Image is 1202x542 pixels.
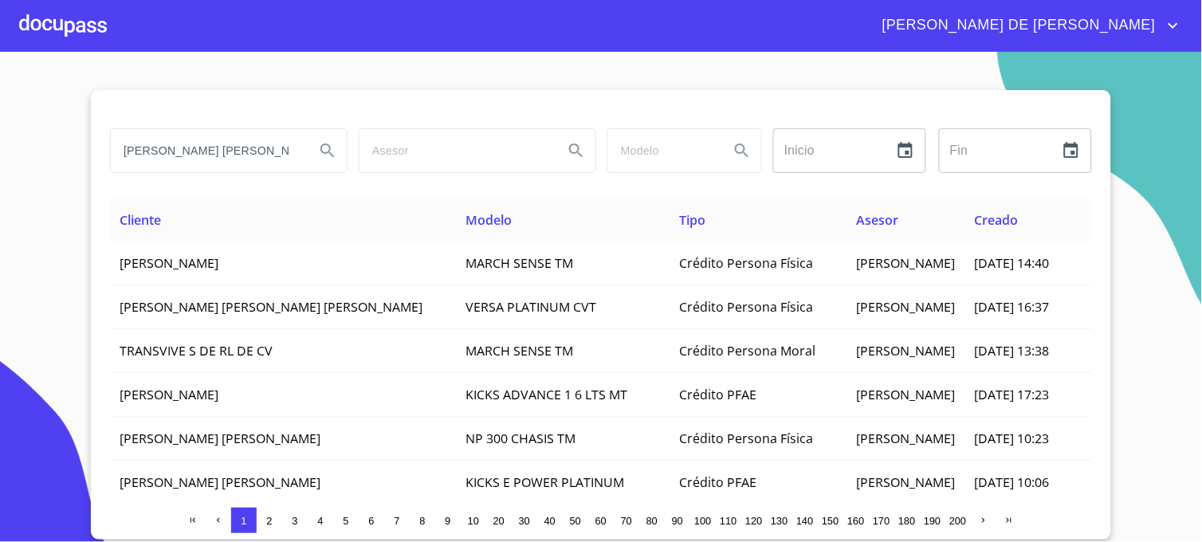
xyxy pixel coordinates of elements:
[120,254,218,272] span: [PERSON_NAME]
[974,473,1049,491] span: [DATE] 10:06
[924,515,941,527] span: 190
[557,132,595,170] button: Search
[266,515,272,527] span: 2
[949,515,966,527] span: 200
[394,515,399,527] span: 7
[231,508,257,533] button: 1
[317,515,323,527] span: 4
[694,515,711,527] span: 100
[614,508,639,533] button: 70
[974,386,1049,403] span: [DATE] 17:23
[570,515,581,527] span: 50
[843,508,869,533] button: 160
[680,473,757,491] span: Crédito PFAE
[716,508,741,533] button: 110
[870,13,1164,38] span: [PERSON_NAME] DE [PERSON_NAME]
[680,254,814,272] span: Crédito Persona Física
[945,508,971,533] button: 200
[856,254,955,272] span: [PERSON_NAME]
[445,515,450,527] span: 9
[847,515,864,527] span: 160
[680,211,706,229] span: Tipo
[282,508,308,533] button: 3
[465,254,573,272] span: MARCH SENSE TM
[818,508,843,533] button: 150
[822,515,839,527] span: 150
[856,211,898,229] span: Asesor
[920,508,945,533] button: 190
[873,515,890,527] span: 170
[588,508,614,533] button: 60
[720,515,737,527] span: 110
[680,298,814,316] span: Crédito Persona Física
[257,508,282,533] button: 2
[856,342,955,359] span: [PERSON_NAME]
[672,515,683,527] span: 90
[595,515,607,527] span: 60
[646,515,658,527] span: 80
[771,515,788,527] span: 130
[465,211,512,229] span: Modelo
[465,430,575,447] span: NP 300 CHASIS TM
[465,298,596,316] span: VERSA PLATINUM CVT
[359,508,384,533] button: 6
[856,386,955,403] span: [PERSON_NAME]
[974,211,1018,229] span: Creado
[120,342,273,359] span: TRANSVIVE S DE RL DE CV
[563,508,588,533] button: 50
[869,508,894,533] button: 170
[741,508,767,533] button: 120
[120,473,320,491] span: [PERSON_NAME] [PERSON_NAME]
[796,515,813,527] span: 140
[608,129,717,172] input: search
[384,508,410,533] button: 7
[465,342,573,359] span: MARCH SENSE TM
[308,508,333,533] button: 4
[898,515,915,527] span: 180
[333,508,359,533] button: 5
[856,473,955,491] span: [PERSON_NAME]
[343,515,348,527] span: 5
[465,386,627,403] span: KICKS ADVANCE 1 6 LTS MT
[359,129,551,172] input: search
[621,515,632,527] span: 70
[410,508,435,533] button: 8
[308,132,347,170] button: Search
[680,386,757,403] span: Crédito PFAE
[745,515,762,527] span: 120
[639,508,665,533] button: 80
[894,508,920,533] button: 180
[856,430,955,447] span: [PERSON_NAME]
[368,515,374,527] span: 6
[723,132,761,170] button: Search
[974,254,1049,272] span: [DATE] 14:40
[461,508,486,533] button: 10
[974,298,1049,316] span: [DATE] 16:37
[792,508,818,533] button: 140
[519,515,530,527] span: 30
[974,342,1049,359] span: [DATE] 13:38
[856,298,955,316] span: [PERSON_NAME]
[767,508,792,533] button: 130
[690,508,716,533] button: 100
[544,515,556,527] span: 40
[486,508,512,533] button: 20
[120,211,161,229] span: Cliente
[111,129,302,172] input: search
[468,515,479,527] span: 10
[493,515,505,527] span: 20
[120,430,320,447] span: [PERSON_NAME] [PERSON_NAME]
[435,508,461,533] button: 9
[241,515,246,527] span: 1
[120,298,422,316] span: [PERSON_NAME] [PERSON_NAME] [PERSON_NAME]
[665,508,690,533] button: 90
[537,508,563,533] button: 40
[680,342,816,359] span: Crédito Persona Moral
[974,430,1049,447] span: [DATE] 10:23
[292,515,297,527] span: 3
[419,515,425,527] span: 8
[680,430,814,447] span: Crédito Persona Física
[120,386,218,403] span: [PERSON_NAME]
[870,13,1183,38] button: account of current user
[512,508,537,533] button: 30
